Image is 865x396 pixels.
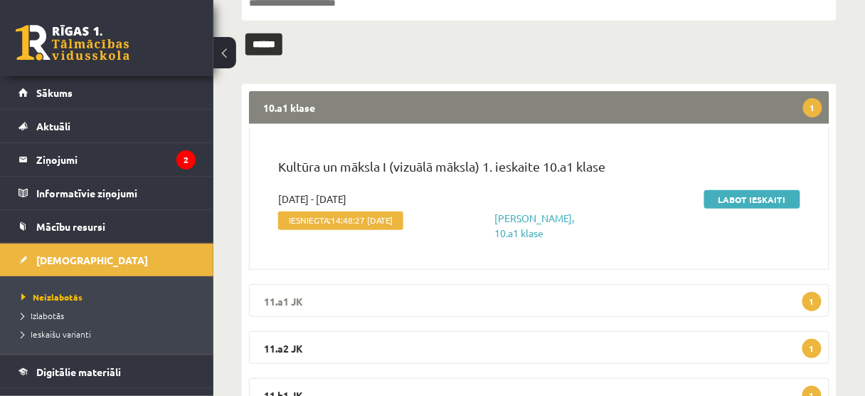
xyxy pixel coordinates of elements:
legend: 11.a2 JK [249,331,829,364]
span: Mācību resursi [36,220,105,233]
span: 14:48:27 [DATE] [331,215,393,225]
a: Mācību resursi [18,210,196,243]
legend: 11.a1 JK [249,284,829,317]
a: Sākums [18,76,196,109]
a: Labot ieskaiti [704,190,800,209]
a: Digitālie materiāli [18,355,196,388]
span: [DEMOGRAPHIC_DATA] [36,254,148,266]
span: Digitālie materiāli [36,365,121,378]
legend: Informatīvie ziņojumi [36,177,196,209]
a: Izlabotās [21,309,199,322]
a: Ziņojumi2 [18,143,196,176]
span: 1 [802,292,822,311]
span: Sākums [36,86,73,99]
a: Rīgas 1. Tālmācības vidusskola [16,25,129,61]
span: Aktuāli [36,120,70,132]
a: Informatīvie ziņojumi [18,177,196,209]
span: [DATE] - [DATE] [278,192,346,207]
a: [PERSON_NAME], 10.a1 klase [495,212,575,239]
a: Neizlabotās [21,291,199,303]
span: Iesniegta: [278,212,403,230]
span: Izlabotās [21,310,64,321]
legend: Ziņojumi [36,143,196,176]
a: Aktuāli [18,110,196,142]
a: [DEMOGRAPHIC_DATA] [18,244,196,276]
span: 1 [802,339,822,358]
a: Ieskaišu varianti [21,328,199,340]
span: Neizlabotās [21,291,83,303]
i: 2 [176,150,196,170]
p: Kultūra un māksla I (vizuālā māksla) 1. ieskaite 10.a1 klase [278,157,800,183]
legend: 10.a1 klase [249,91,829,124]
span: 1 [803,98,822,118]
span: Ieskaišu varianti [21,328,91,340]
